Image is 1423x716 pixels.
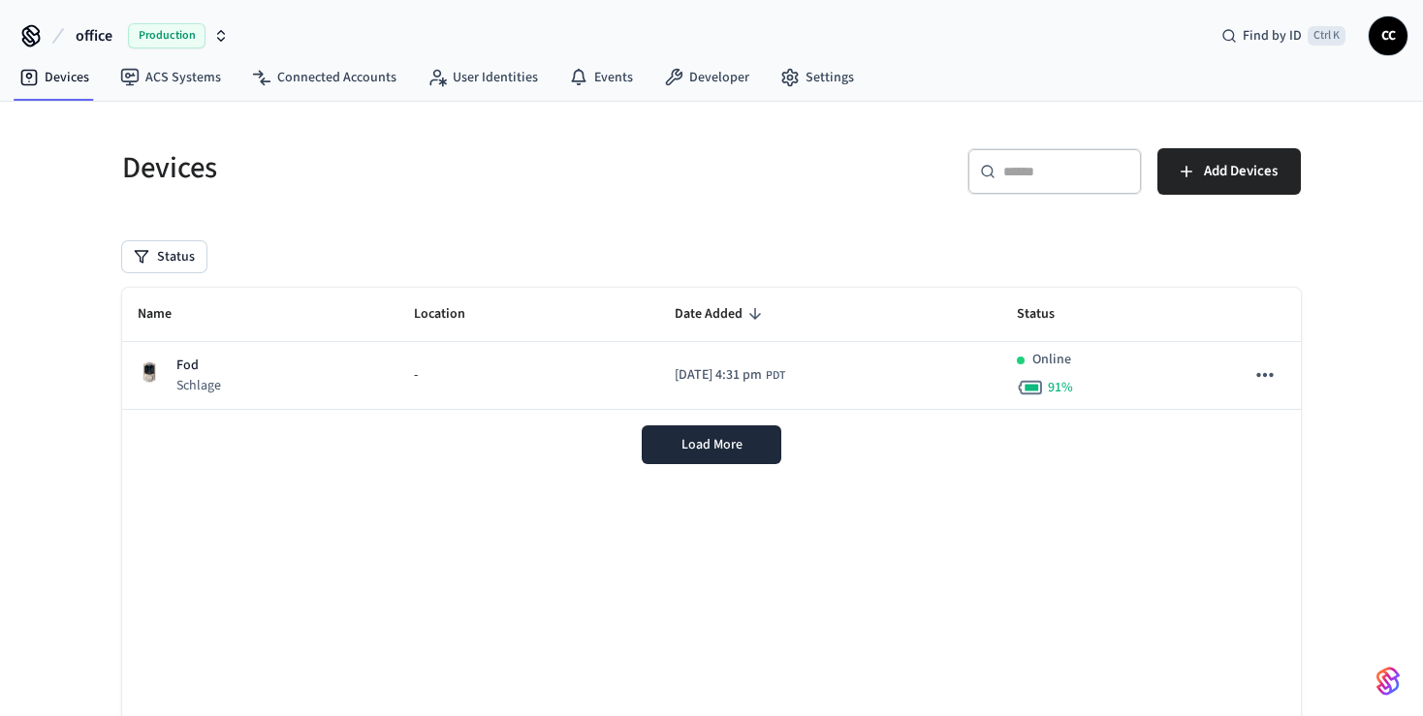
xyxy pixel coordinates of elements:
button: Add Devices [1157,148,1301,195]
p: Schlage [176,376,221,395]
span: Ctrl K [1308,26,1345,46]
span: Location [414,299,490,329]
p: Fod [176,356,221,376]
a: Events [553,60,648,95]
button: CC [1369,16,1407,55]
img: Schlage Sense Smart Deadbolt with Camelot Trim, Front [138,360,161,384]
a: Connected Accounts [237,60,412,95]
div: America/Vancouver [675,365,785,386]
span: 91 % [1048,378,1073,397]
div: Find by IDCtrl K [1206,18,1361,53]
span: office [76,24,112,47]
span: Name [138,299,197,329]
p: Online [1032,350,1071,370]
a: ACS Systems [105,60,237,95]
a: Settings [765,60,870,95]
span: CC [1371,18,1406,53]
span: - [414,365,418,386]
button: Status [122,241,206,272]
table: sticky table [122,288,1301,410]
span: [DATE] 4:31 pm [675,365,762,386]
span: Production [128,23,206,48]
button: Load More [642,425,781,464]
span: Status [1017,299,1080,329]
span: PDT [766,367,785,385]
a: Developer [648,60,765,95]
span: Find by ID [1243,26,1302,46]
span: Date Added [675,299,768,329]
h5: Devices [122,148,700,188]
span: Load More [681,435,743,454]
a: User Identities [412,60,553,95]
img: SeamLogoGradient.69752ec5.svg [1376,666,1400,697]
span: Add Devices [1204,159,1278,184]
a: Devices [4,60,105,95]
